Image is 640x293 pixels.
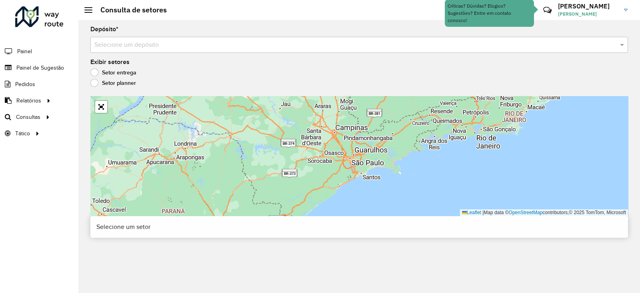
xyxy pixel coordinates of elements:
[90,57,130,67] label: Exibir setores
[95,101,107,113] a: Abrir mapa em tela cheia
[90,24,118,34] label: Depósito
[90,68,136,76] label: Setor entrega
[509,210,543,215] a: OpenStreetMap
[539,2,556,19] a: Contato Rápido
[460,209,628,216] div: Map data © contributors,© 2025 TomTom, Microsoft
[15,80,35,88] span: Pedidos
[482,210,484,215] span: |
[90,216,628,238] div: Selecione um setor
[90,79,136,87] label: Setor planner
[16,113,40,121] span: Consultas
[558,2,618,10] h3: [PERSON_NAME]
[16,64,64,72] span: Painel de Sugestão
[558,10,618,18] span: [PERSON_NAME]
[462,210,481,215] a: Leaflet
[16,96,41,105] span: Relatórios
[17,47,32,56] span: Painel
[92,6,167,14] h2: Consulta de setores
[15,129,30,138] span: Tático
